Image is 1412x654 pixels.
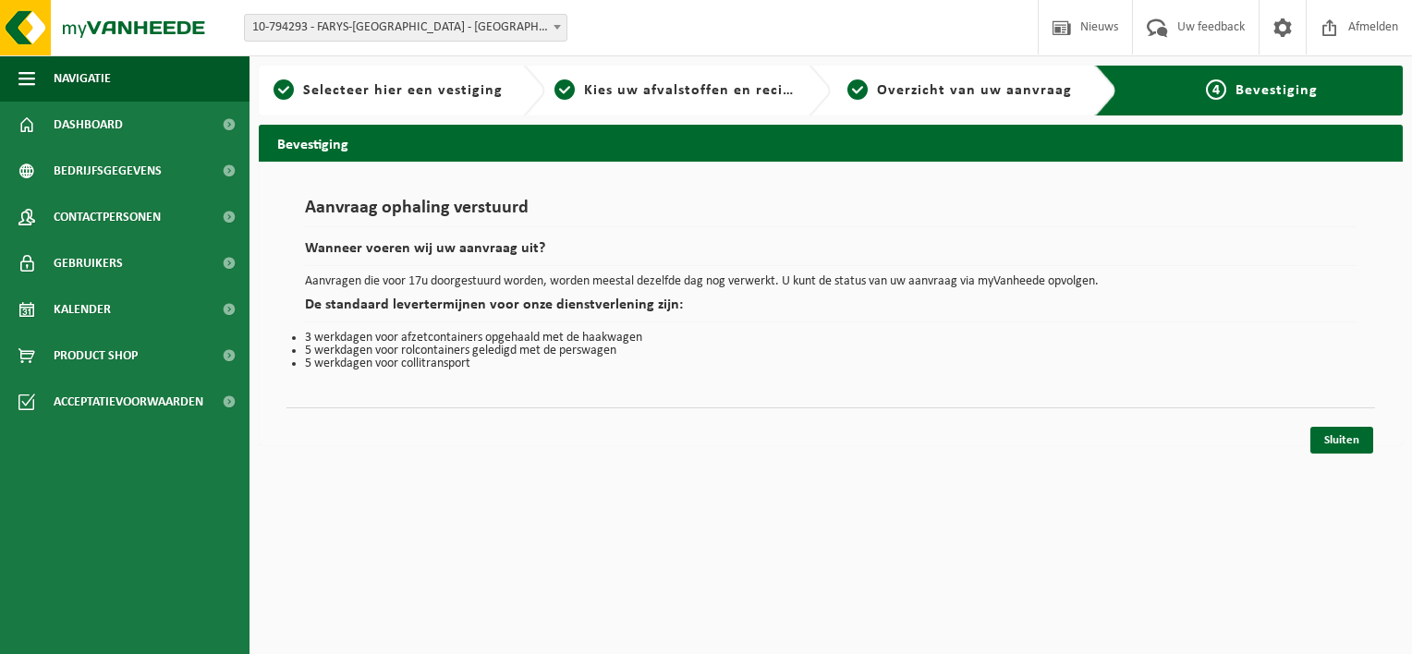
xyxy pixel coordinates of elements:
a: Sluiten [1310,427,1373,454]
span: Product Shop [54,333,138,379]
h2: De standaard levertermijnen voor onze dienstverlening zijn: [305,297,1357,322]
span: Selecteer hier een vestiging [303,83,503,98]
span: Dashboard [54,102,123,148]
span: Kies uw afvalstoffen en recipiënten [584,83,838,98]
span: Overzicht van uw aanvraag [877,83,1072,98]
a: 1Selecteer hier een vestiging [268,79,508,102]
span: 4 [1206,79,1226,100]
span: Navigatie [54,55,111,102]
span: Bedrijfsgegevens [54,148,162,194]
span: Acceptatievoorwaarden [54,379,203,425]
li: 5 werkdagen voor collitransport [305,357,1357,370]
span: 2 [554,79,575,100]
span: 10-794293 - FARYS-ASSE - ASSE [244,14,567,42]
li: 5 werkdagen voor rolcontainers geledigd met de perswagen [305,345,1357,357]
span: Kalender [54,286,111,333]
p: Aanvragen die voor 17u doorgestuurd worden, worden meestal dezelfde dag nog verwerkt. U kunt de s... [305,275,1357,288]
h2: Bevestiging [259,125,1403,161]
span: 3 [847,79,868,100]
span: Gebruikers [54,240,123,286]
span: 1 [274,79,294,100]
h2: Wanneer voeren wij uw aanvraag uit? [305,241,1357,266]
span: Bevestiging [1235,83,1318,98]
a: 3Overzicht van uw aanvraag [840,79,1080,102]
li: 3 werkdagen voor afzetcontainers opgehaald met de haakwagen [305,332,1357,345]
span: Contactpersonen [54,194,161,240]
h1: Aanvraag ophaling verstuurd [305,199,1357,227]
a: 2Kies uw afvalstoffen en recipiënten [554,79,795,102]
span: 10-794293 - FARYS-ASSE - ASSE [245,15,566,41]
